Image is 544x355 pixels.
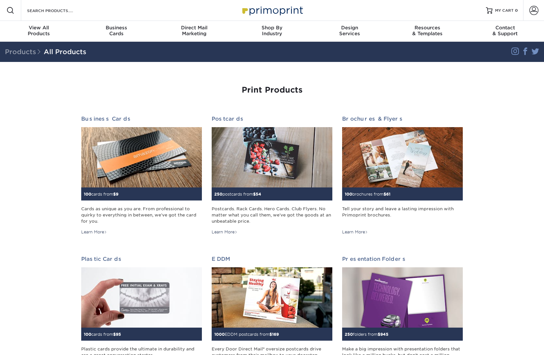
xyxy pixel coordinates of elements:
span: 169 [272,332,279,337]
a: Business Cards 100cards from$9 Cards as unique as you are. From professional to quirky to everyth... [81,116,202,235]
span: 0 [515,8,518,13]
input: SEARCH PRODUCTS..... [26,7,90,14]
h2: Plastic Cards [81,256,202,262]
img: Plastic Cards [81,267,202,328]
div: Learn More [342,229,368,235]
span: Products [5,48,44,56]
a: Contact& Support [466,21,544,42]
h2: Brochures & Flyers [342,116,463,122]
span: MY CART [495,8,514,13]
span: 100 [84,192,91,197]
span: Contact [466,25,544,31]
span: $ [113,192,116,197]
div: Industry [233,25,311,37]
a: Shop ByIndustry [233,21,311,42]
span: $ [253,192,256,197]
div: Cards [78,25,155,37]
div: Learn More [81,229,107,235]
img: Brochures & Flyers [342,127,463,187]
a: BusinessCards [78,21,155,42]
div: Postcards. Rack Cards. Hero Cards. Club Flyers. No matter what you call them, we've got the goods... [212,206,332,225]
a: Postcards 250postcards from$54 Postcards. Rack Cards. Hero Cards. Club Flyers. No matter what you... [212,116,332,235]
a: Resources& Templates [388,21,466,42]
img: EDDM [212,267,332,328]
small: cards from [84,332,121,337]
span: 61 [386,192,390,197]
img: Presentation Folders [342,267,463,328]
div: Cards as unique as you are. From professional to quirky to everything in between, we've got the c... [81,206,202,225]
span: 100 [345,192,352,197]
span: 945 [380,332,388,337]
span: $ [113,332,116,337]
span: Design [311,25,388,31]
span: $ [269,332,272,337]
span: Shop By [233,25,311,31]
img: Primoprint [239,3,305,17]
small: folders from [345,332,388,337]
span: Resources [388,25,466,31]
span: $ [378,332,380,337]
div: Services [311,25,388,37]
span: 1000 [214,332,225,337]
span: Direct Mail [156,25,233,31]
img: Business Cards [81,127,202,187]
small: postcards from [214,192,261,197]
div: Learn More [212,229,237,235]
span: 100 [84,332,91,337]
a: All Products [44,48,86,56]
span: 250 [345,332,353,337]
div: Marketing [156,25,233,37]
small: brochures from [345,192,390,197]
img: Postcards [212,127,332,187]
span: 250 [214,192,222,197]
div: Tell your story and leave a lasting impression with Primoprint brochures. [342,206,463,225]
small: EDDM postcards from [214,332,279,337]
span: 9 [116,192,118,197]
span: 54 [256,192,261,197]
a: DesignServices [311,21,388,42]
span: $ [384,192,386,197]
a: Direct MailMarketing [156,21,233,42]
h1: Print Products [81,85,463,95]
a: Brochures & Flyers 100brochures from$61 Tell your story and leave a lasting impression with Primo... [342,116,463,235]
h2: Postcards [212,116,332,122]
h2: Presentation Folders [342,256,463,262]
small: cards from [84,192,118,197]
span: Business [78,25,155,31]
div: & Templates [388,25,466,37]
span: 95 [116,332,121,337]
h2: Business Cards [81,116,202,122]
h2: EDDM [212,256,332,262]
div: & Support [466,25,544,37]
